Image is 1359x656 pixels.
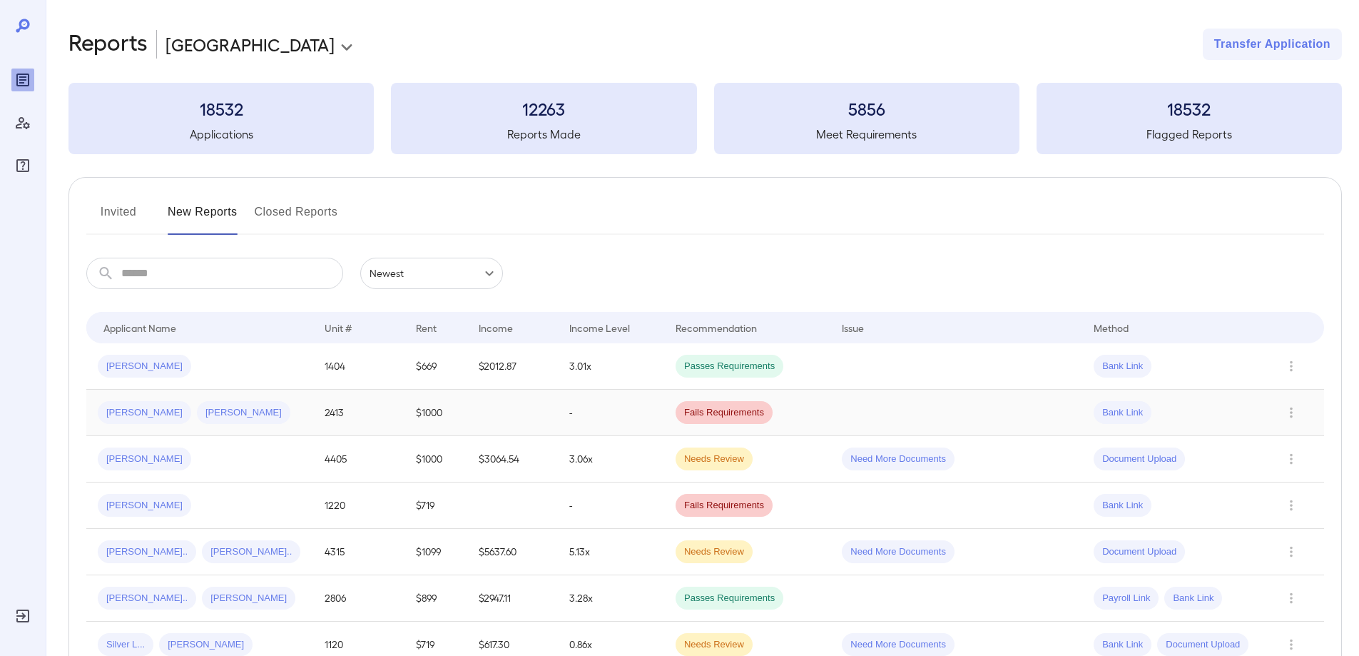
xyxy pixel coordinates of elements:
[676,453,753,466] span: Needs Review
[1203,29,1342,60] button: Transfer Application
[98,592,196,605] span: [PERSON_NAME]..
[202,545,300,559] span: [PERSON_NAME]..
[103,319,176,336] div: Applicant Name
[1157,638,1248,652] span: Document Upload
[1037,97,1342,120] h3: 18532
[98,406,191,420] span: [PERSON_NAME]
[255,201,338,235] button: Closed Reports
[1280,448,1303,470] button: Row Actions
[1094,499,1151,513] span: Bank Link
[98,453,191,466] span: [PERSON_NAME]
[1094,592,1159,605] span: Payroll Link
[1280,587,1303,610] button: Row Actions
[558,529,664,575] td: 5.13x
[68,29,148,60] h2: Reports
[360,258,503,289] div: Newest
[558,436,664,483] td: 3.06x
[558,483,664,529] td: -
[11,605,34,627] div: Log Out
[391,97,696,120] h3: 12263
[1280,494,1303,517] button: Row Actions
[11,111,34,134] div: Manage Users
[558,390,664,436] td: -
[404,483,467,529] td: $719
[558,575,664,622] td: 3.28x
[676,638,753,652] span: Needs Review
[313,343,404,390] td: 1404
[1280,540,1303,563] button: Row Actions
[467,343,558,390] td: $2012.87
[159,638,253,652] span: [PERSON_NAME]
[11,154,34,177] div: FAQ
[1280,633,1303,656] button: Row Actions
[391,126,696,143] h5: Reports Made
[98,545,196,559] span: [PERSON_NAME]..
[166,33,335,56] p: [GEOGRAPHIC_DATA]
[1094,545,1185,559] span: Document Upload
[842,453,955,466] span: Need More Documents
[1094,638,1151,652] span: Bank Link
[68,126,374,143] h5: Applications
[1164,592,1222,605] span: Bank Link
[842,638,955,652] span: Need More Documents
[404,575,467,622] td: $899
[569,319,630,336] div: Income Level
[313,436,404,483] td: 4405
[404,390,467,436] td: $1000
[714,97,1019,120] h3: 5856
[202,592,295,605] span: [PERSON_NAME]
[325,319,352,336] div: Unit #
[1094,319,1129,336] div: Method
[676,319,757,336] div: Recommendation
[1094,360,1151,373] span: Bank Link
[197,406,290,420] span: [PERSON_NAME]
[313,529,404,575] td: 4315
[98,360,191,373] span: [PERSON_NAME]
[313,483,404,529] td: 1220
[676,360,783,373] span: Passes Requirements
[1094,453,1185,466] span: Document Upload
[467,575,558,622] td: $2947.11
[86,201,151,235] button: Invited
[1280,401,1303,424] button: Row Actions
[98,499,191,513] span: [PERSON_NAME]
[98,638,153,652] span: Silver L...
[313,575,404,622] td: 2806
[558,343,664,390] td: 3.01x
[404,343,467,390] td: $669
[1037,126,1342,143] h5: Flagged Reports
[1280,355,1303,378] button: Row Actions
[68,83,1342,154] summary: 18532Applications12263Reports Made5856Meet Requirements18532Flagged Reports
[416,319,439,336] div: Rent
[313,390,404,436] td: 2413
[842,545,955,559] span: Need More Documents
[676,592,783,605] span: Passes Requirements
[467,436,558,483] td: $3064.54
[467,529,558,575] td: $5637.60
[714,126,1019,143] h5: Meet Requirements
[676,499,773,513] span: Fails Requirements
[479,319,513,336] div: Income
[676,406,773,420] span: Fails Requirements
[11,69,34,91] div: Reports
[842,319,865,336] div: Issue
[168,201,238,235] button: New Reports
[404,436,467,483] td: $1000
[68,97,374,120] h3: 18532
[1094,406,1151,420] span: Bank Link
[404,529,467,575] td: $1099
[676,545,753,559] span: Needs Review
